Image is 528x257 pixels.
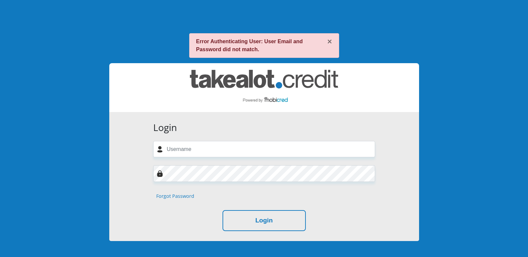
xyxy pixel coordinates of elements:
img: takealot_credit logo [190,70,338,105]
button: Login [223,210,306,231]
img: Image [157,170,163,177]
strong: Error Authenticating User: User Email and Password did not match. [196,39,303,52]
button: × [327,38,332,46]
h3: Login [153,122,375,133]
img: user-icon image [157,146,163,153]
a: Forgot Password [156,193,194,200]
input: Username [153,141,375,157]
